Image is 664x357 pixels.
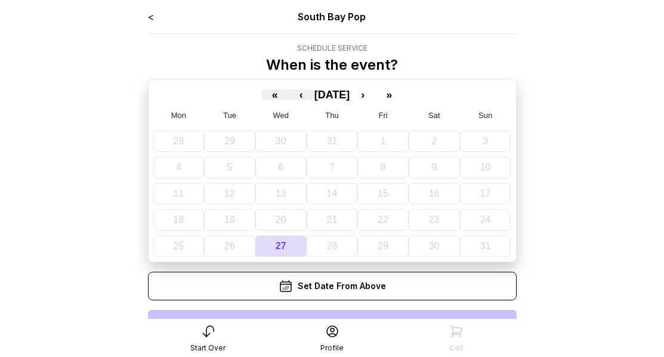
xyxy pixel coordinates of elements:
[276,241,286,251] abbr: August 27, 2025
[171,111,186,120] abbr: Monday
[173,241,184,251] abbr: August 25, 2025
[350,89,376,100] button: ›
[221,10,443,24] div: South Bay Pop
[255,157,307,178] button: August 6, 2025
[431,162,437,172] abbr: August 9, 2025
[255,235,307,257] button: August 27, 2025
[460,131,511,152] button: August 3, 2025
[276,136,286,146] abbr: July 30, 2025
[357,235,409,257] button: August 29, 2025
[255,183,307,204] button: August 13, 2025
[327,188,338,198] abbr: August 14, 2025
[224,241,235,251] abbr: August 26, 2025
[409,209,460,231] button: August 23, 2025
[255,131,307,152] button: July 30, 2025
[381,136,386,146] abbr: August 1, 2025
[278,162,283,172] abbr: August 6, 2025
[148,272,517,300] div: Set Date From Above
[409,157,460,178] button: August 9, 2025
[173,188,184,198] abbr: August 11, 2025
[224,188,235,198] abbr: August 12, 2025
[357,209,409,231] button: August 22, 2025
[320,343,344,353] div: Profile
[378,241,388,251] abbr: August 29, 2025
[314,89,350,100] button: [DATE]
[224,136,235,146] abbr: July 29, 2025
[409,235,460,257] button: August 30, 2025
[307,131,358,152] button: July 31, 2025
[431,136,437,146] abbr: August 2, 2025
[460,157,511,178] button: August 10, 2025
[307,157,358,178] button: August 7, 2025
[204,157,255,178] button: August 5, 2025
[480,241,491,251] abbr: August 31, 2025
[409,131,460,152] button: August 2, 2025
[329,162,335,172] abbr: August 7, 2025
[357,131,409,152] button: August 1, 2025
[307,183,358,204] button: August 14, 2025
[176,162,181,172] abbr: August 4, 2025
[460,209,511,231] button: August 24, 2025
[327,215,338,225] abbr: August 21, 2025
[227,162,233,172] abbr: August 5, 2025
[428,111,440,120] abbr: Saturday
[381,162,386,172] abbr: August 8, 2025
[204,183,255,204] button: August 12, 2025
[153,183,205,204] button: August 11, 2025
[376,89,402,100] button: »
[173,136,184,146] abbr: July 28, 2025
[153,131,205,152] button: July 28, 2025
[327,241,338,251] abbr: August 28, 2025
[276,188,286,198] abbr: August 13, 2025
[223,111,236,120] abbr: Tuesday
[204,235,255,257] button: August 26, 2025
[478,111,492,120] abbr: Sunday
[153,157,205,178] button: August 4, 2025
[204,131,255,152] button: July 29, 2025
[224,215,235,225] abbr: August 19, 2025
[153,209,205,231] button: August 18, 2025
[288,89,314,100] button: ‹
[276,215,286,225] abbr: August 20, 2025
[273,111,289,120] abbr: Wednesday
[255,209,307,231] button: August 20, 2025
[480,162,491,172] abbr: August 10, 2025
[153,235,205,257] button: August 25, 2025
[314,89,350,101] span: [DATE]
[190,343,226,353] div: Start Over
[449,343,464,353] div: Cart
[307,235,358,257] button: August 28, 2025
[262,89,288,100] button: «
[327,136,338,146] abbr: July 31, 2025
[266,55,398,74] p: When is the event?
[460,235,511,257] button: August 31, 2025
[357,183,409,204] button: August 15, 2025
[173,215,184,225] abbr: August 18, 2025
[429,215,440,225] abbr: August 23, 2025
[409,183,460,204] button: August 16, 2025
[148,11,154,23] a: <
[204,209,255,231] button: August 19, 2025
[378,215,388,225] abbr: August 22, 2025
[460,183,511,204] button: August 17, 2025
[480,188,491,198] abbr: August 17, 2025
[357,157,409,178] button: August 8, 2025
[429,188,440,198] abbr: August 16, 2025
[325,111,338,120] abbr: Thursday
[379,111,388,120] abbr: Friday
[307,209,358,231] button: August 21, 2025
[429,241,440,251] abbr: August 30, 2025
[378,188,388,198] abbr: August 15, 2025
[480,215,491,225] abbr: August 24, 2025
[483,136,488,146] abbr: August 3, 2025
[266,44,398,53] div: Schedule Service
